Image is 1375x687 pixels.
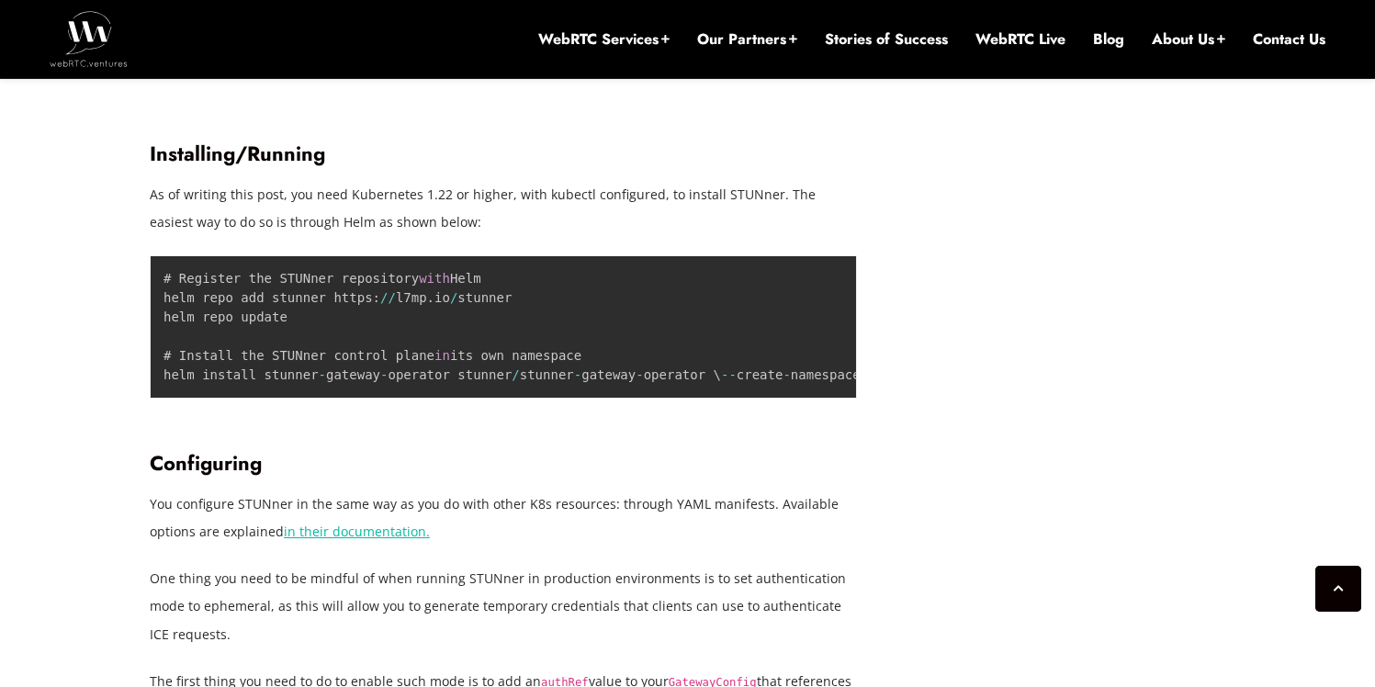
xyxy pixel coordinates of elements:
a: About Us [1152,29,1225,50]
span: / [450,290,457,305]
a: in their documentation. [284,523,430,540]
a: WebRTC Live [975,29,1065,50]
code: # Register the STUNner repository Helm helm repo add stunner https l7mp io stunner helm repo upda... [163,271,1077,382]
h3: Configuring [150,451,857,476]
span: - [636,367,643,382]
span: - [574,367,581,382]
span: - [380,367,388,382]
h3: Installing/Running [150,141,857,166]
a: Blog [1093,29,1124,50]
span: -- [721,367,737,382]
span: - [783,367,790,382]
span: : [373,290,380,305]
a: Stories of Success [825,29,948,50]
span: / [512,367,519,382]
span: / [380,290,388,305]
span: . [427,290,434,305]
span: - [319,367,326,382]
p: As of writing this post, you need Kubernetes 1.22 or higher, with kubectl configured, to install ... [150,181,857,236]
a: WebRTC Services [538,29,670,50]
span: / [388,290,395,305]
a: Our Partners [697,29,797,50]
p: You configure STUNner in the same way as you do with other K8s resources: through YAML manifests.... [150,490,857,546]
img: WebRTC.ventures [50,11,128,66]
span: with [419,271,450,286]
a: Contact Us [1253,29,1325,50]
span: in [434,348,450,363]
p: One thing you need to be mindful of when running STUNner in production environments is to set aut... [150,565,857,648]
